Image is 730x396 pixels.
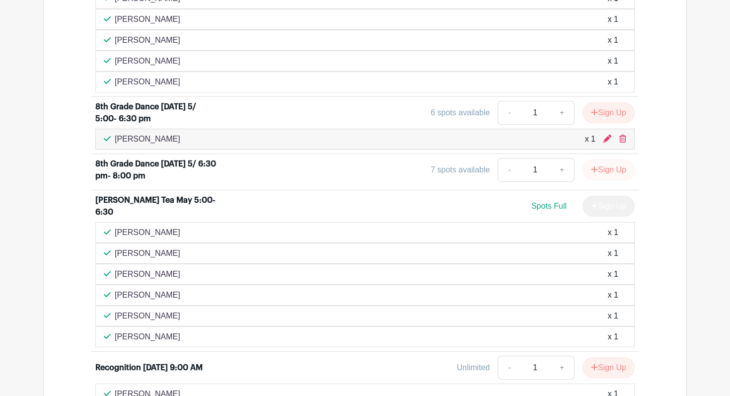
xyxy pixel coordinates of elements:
[583,102,635,123] button: Sign Up
[608,310,618,322] div: x 1
[550,158,575,182] a: +
[115,133,180,145] p: [PERSON_NAME]
[115,34,180,46] p: [PERSON_NAME]
[431,107,490,119] div: 6 spots available
[550,356,575,380] a: +
[115,331,180,343] p: [PERSON_NAME]
[498,158,520,182] a: -
[115,268,180,280] p: [PERSON_NAME]
[115,289,180,301] p: [PERSON_NAME]
[498,356,520,380] a: -
[95,194,219,218] div: [PERSON_NAME] Tea May 5:00-6:30
[608,34,618,46] div: x 1
[550,101,575,125] a: +
[95,101,219,125] div: 8th Grade Dance [DATE] 5/ 5:00- 6:30 pm
[498,101,520,125] a: -
[608,247,618,259] div: x 1
[531,202,567,210] span: Spots Full
[608,227,618,238] div: x 1
[608,268,618,280] div: x 1
[583,357,635,378] button: Sign Up
[115,227,180,238] p: [PERSON_NAME]
[115,13,180,25] p: [PERSON_NAME]
[115,55,180,67] p: [PERSON_NAME]
[95,362,203,374] div: Recognition [DATE] 9:00 AM
[115,76,180,88] p: [PERSON_NAME]
[608,289,618,301] div: x 1
[583,159,635,180] button: Sign Up
[431,164,490,176] div: 7 spots available
[608,55,618,67] div: x 1
[457,362,490,374] div: Unlimited
[608,13,618,25] div: x 1
[115,247,180,259] p: [PERSON_NAME]
[608,331,618,343] div: x 1
[95,158,219,182] div: 8th Grade Dance [DATE] 5/ 6:30 pm- 8:00 pm
[608,76,618,88] div: x 1
[115,310,180,322] p: [PERSON_NAME]
[585,133,595,145] div: x 1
